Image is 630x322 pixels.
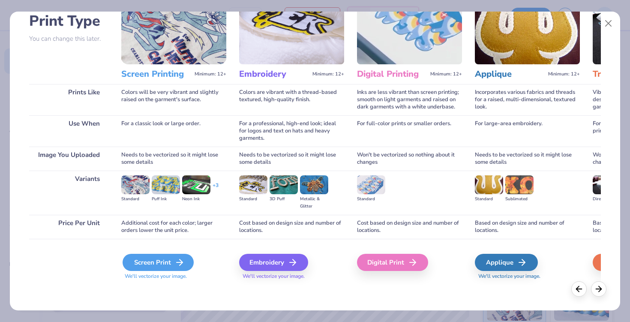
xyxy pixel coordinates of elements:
img: 3D Puff [270,175,298,194]
h3: Applique [475,69,545,80]
div: Standard [239,196,267,203]
div: Colors will be very vibrant and slightly raised on the garment's surface. [121,84,226,115]
div: 3D Puff [270,196,298,203]
div: Metallic & Glitter [300,196,328,210]
div: Additional cost for each color; larger orders lower the unit price. [121,215,226,239]
p: You can change this later. [29,35,108,42]
span: Minimum: 12+ [312,71,344,77]
div: Inks are less vibrant than screen printing; smooth on light garments and raised on dark garments ... [357,84,462,115]
span: Minimum: 12+ [430,71,462,77]
div: For a classic look or large order. [121,115,226,147]
button: Close [600,15,617,32]
div: Standard [357,196,385,203]
span: Minimum: 12+ [195,71,226,77]
div: Use When [29,115,108,147]
div: Variants [29,171,108,215]
div: Neon Ink [182,196,210,203]
div: Screen Print [123,254,194,271]
div: Won't be vectorized so nothing about it changes [357,147,462,171]
div: Needs to be vectorized so it might lose some details [239,147,344,171]
h3: Embroidery [239,69,309,80]
div: Needs to be vectorized so it might lose some details [121,147,226,171]
div: Applique [475,254,538,271]
img: Puff Ink [152,175,180,194]
img: Sublimated [505,175,534,194]
div: Colors are vibrant with a thread-based textured, high-quality finish. [239,84,344,115]
span: We'll vectorize your image. [239,273,344,280]
img: Metallic & Glitter [300,175,328,194]
img: Standard [357,175,385,194]
span: We'll vectorize your image. [475,273,580,280]
div: Price Per Unit [29,215,108,239]
div: Embroidery [239,254,308,271]
div: For full-color prints or smaller orders. [357,115,462,147]
div: Standard [475,196,503,203]
div: Cost based on design size and number of locations. [239,215,344,239]
div: Prints Like [29,84,108,115]
span: Minimum: 12+ [548,71,580,77]
h3: Digital Printing [357,69,427,80]
span: We'll vectorize your image. [121,273,226,280]
div: Incorporates various fabrics and threads for a raised, multi-dimensional, textured look. [475,84,580,115]
div: Direct-to-film [593,196,621,203]
img: Direct-to-film [593,175,621,194]
img: Standard [475,175,503,194]
div: + 3 [213,182,219,196]
div: Puff Ink [152,196,180,203]
div: Sublimated [505,196,534,203]
div: Cost based on design size and number of locations. [357,215,462,239]
h3: Screen Printing [121,69,191,80]
img: Standard [239,175,267,194]
div: Based on design size and number of locations. [475,215,580,239]
div: Standard [121,196,150,203]
img: Standard [121,175,150,194]
div: Needs to be vectorized so it might lose some details [475,147,580,171]
div: For large-area embroidery. [475,115,580,147]
div: Image You Uploaded [29,147,108,171]
img: Neon Ink [182,175,210,194]
div: For a professional, high-end look; ideal for logos and text on hats and heavy garments. [239,115,344,147]
div: Digital Print [357,254,428,271]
